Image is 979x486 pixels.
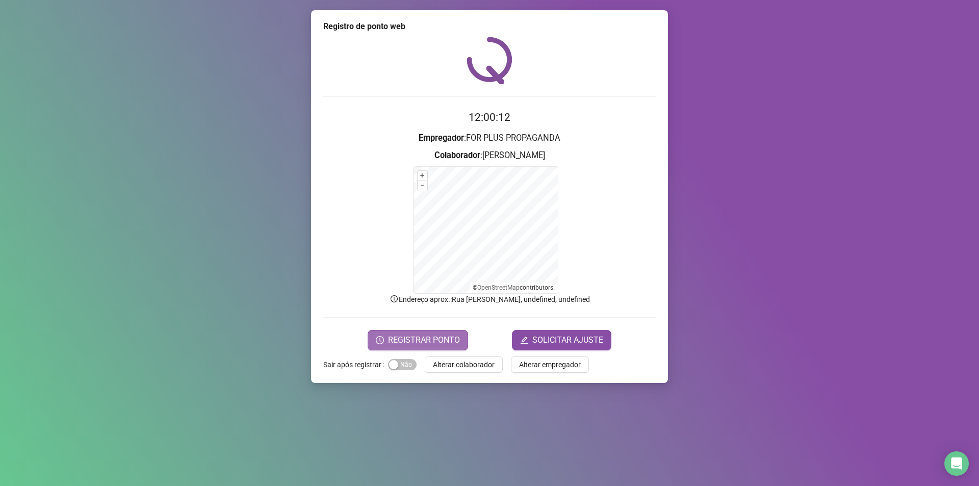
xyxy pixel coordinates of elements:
span: REGISTRAR PONTO [388,334,460,346]
button: + [418,171,427,181]
button: Alterar empregador [511,356,589,373]
p: Endereço aprox. : Rua [PERSON_NAME], undefined, undefined [323,294,656,305]
span: Alterar empregador [519,359,581,370]
label: Sair após registrar [323,356,388,373]
li: © contributors. [473,284,555,291]
h3: : [PERSON_NAME] [323,149,656,162]
button: Alterar colaborador [425,356,503,373]
strong: Empregador [419,133,464,143]
div: Open Intercom Messenger [944,451,969,476]
button: editSOLICITAR AJUSTE [512,330,611,350]
img: QRPoint [467,37,512,84]
button: – [418,181,427,191]
strong: Colaborador [434,150,480,160]
span: Alterar colaborador [433,359,495,370]
div: Registro de ponto web [323,20,656,33]
button: REGISTRAR PONTO [368,330,468,350]
span: edit [520,336,528,344]
span: clock-circle [376,336,384,344]
h3: : FOR PLUS PROPAGANDA [323,132,656,145]
a: OpenStreetMap [477,284,520,291]
time: 12:00:12 [469,111,510,123]
span: info-circle [390,294,399,303]
span: SOLICITAR AJUSTE [532,334,603,346]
